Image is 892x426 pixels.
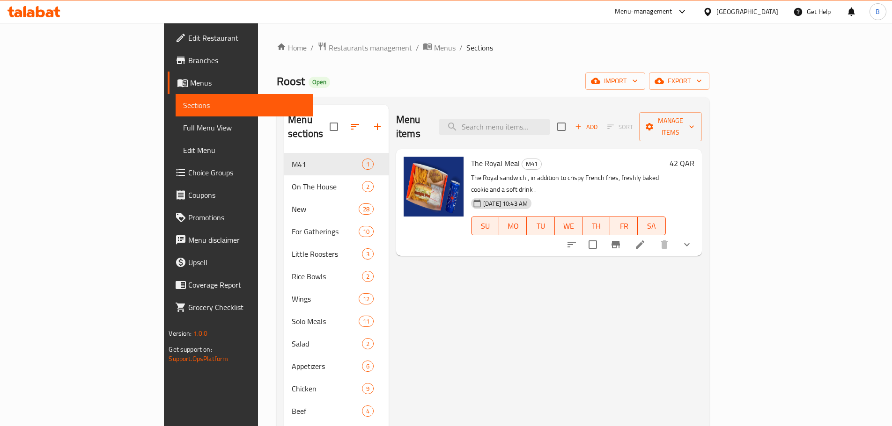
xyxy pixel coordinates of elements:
[169,353,228,365] a: Support.OpsPlatform
[416,42,419,53] li: /
[284,377,389,400] div: Chicken9
[193,327,208,339] span: 1.0.0
[188,55,305,66] span: Branches
[188,279,305,290] span: Coverage Report
[522,159,542,170] div: M41
[362,384,373,393] span: 9
[670,157,694,170] h6: 42 QAR
[362,182,373,191] span: 2
[649,72,709,90] button: export
[292,361,362,372] span: Appetizers
[471,172,666,195] p: The Royal sandwich , in addition to crispy French fries, freshly baked cookie and a soft drink .
[176,139,313,161] a: Edit Menu
[362,250,373,259] span: 3
[555,217,582,235] button: WE
[317,42,412,54] a: Restaurants management
[499,217,527,235] button: MO
[359,203,374,215] div: items
[292,338,362,349] span: Salad
[362,272,373,281] span: 2
[574,122,599,132] span: Add
[439,119,550,135] input: search
[586,219,606,233] span: TH
[292,248,362,260] span: Little Roosters
[168,72,313,94] a: Menus
[168,296,313,318] a: Grocery Checklist
[601,120,639,134] span: Select section first
[169,327,192,339] span: Version:
[190,77,305,88] span: Menus
[284,332,389,355] div: Salad2
[183,122,305,133] span: Full Menu View
[639,112,702,141] button: Manage items
[475,219,495,233] span: SU
[284,220,389,243] div: For Gatherings10
[284,175,389,198] div: On The House2
[169,343,212,355] span: Get support on:
[284,310,389,332] div: Solo Meals11
[359,226,374,237] div: items
[292,203,359,215] span: New
[292,405,362,417] span: Beef
[284,243,389,265] div: Little Roosters3
[359,227,373,236] span: 10
[583,235,603,254] span: Select to update
[479,199,531,208] span: [DATE] 10:43 AM
[552,117,571,137] span: Select section
[188,212,305,223] span: Promotions
[168,27,313,49] a: Edit Restaurant
[459,42,463,53] li: /
[571,120,601,134] button: Add
[292,293,359,304] div: Wings
[329,42,412,53] span: Restaurants management
[614,219,634,233] span: FR
[527,217,554,235] button: TU
[653,233,676,256] button: delete
[522,159,541,169] span: M41
[362,383,374,394] div: items
[559,219,579,233] span: WE
[292,181,362,192] span: On The House
[168,251,313,274] a: Upsell
[362,271,374,282] div: items
[362,181,374,192] div: items
[362,405,374,417] div: items
[168,184,313,206] a: Coupons
[362,248,374,260] div: items
[404,157,464,217] img: The Royal Meal
[188,167,305,178] span: Choice Groups
[176,94,313,116] a: Sections
[168,206,313,229] a: Promotions
[716,7,778,17] div: [GEOGRAPHIC_DATA]
[168,274,313,296] a: Coverage Report
[292,383,362,394] span: Chicken
[585,72,645,90] button: import
[292,316,359,327] div: Solo Meals
[168,229,313,251] a: Menu disclaimer
[292,226,359,237] span: For Gatherings
[362,362,373,371] span: 6
[362,361,374,372] div: items
[183,100,305,111] span: Sections
[471,217,499,235] button: SU
[362,160,373,169] span: 1
[582,217,610,235] button: TH
[641,219,662,233] span: SA
[604,233,627,256] button: Branch-specific-item
[560,233,583,256] button: sort-choices
[292,159,362,170] span: M41
[284,355,389,377] div: Appetizers6
[362,159,374,170] div: items
[647,115,694,138] span: Manage items
[188,257,305,268] span: Upsell
[366,116,389,138] button: Add section
[593,75,638,87] span: import
[284,400,389,422] div: Beef4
